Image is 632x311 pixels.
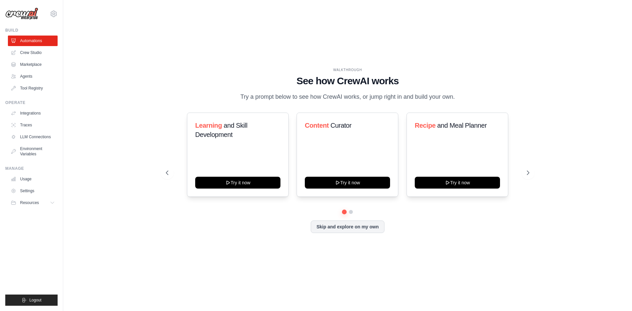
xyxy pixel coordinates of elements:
[8,108,58,118] a: Integrations
[5,295,58,306] button: Logout
[415,122,435,129] span: Recipe
[311,220,384,233] button: Skip and explore on my own
[5,8,38,20] img: Logo
[8,71,58,82] a: Agents
[5,166,58,171] div: Manage
[29,298,41,303] span: Logout
[195,177,280,189] button: Try it now
[8,36,58,46] a: Automations
[8,120,58,130] a: Traces
[8,83,58,93] a: Tool Registry
[166,75,529,87] h1: See how CrewAI works
[8,174,58,184] a: Usage
[599,279,632,311] iframe: Chat Widget
[20,200,39,205] span: Resources
[305,122,329,129] span: Content
[195,122,222,129] span: Learning
[437,122,487,129] span: and Meal Planner
[5,28,58,33] div: Build
[237,92,458,102] p: Try a prompt below to see how CrewAI works, or jump right in and build your own.
[415,177,500,189] button: Try it now
[8,132,58,142] a: LLM Connections
[5,100,58,105] div: Operate
[166,67,529,72] div: WALKTHROUGH
[8,47,58,58] a: Crew Studio
[330,122,352,129] span: Curator
[8,186,58,196] a: Settings
[8,143,58,159] a: Environment Variables
[8,59,58,70] a: Marketplace
[195,122,247,138] span: and Skill Development
[305,177,390,189] button: Try it now
[8,197,58,208] button: Resources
